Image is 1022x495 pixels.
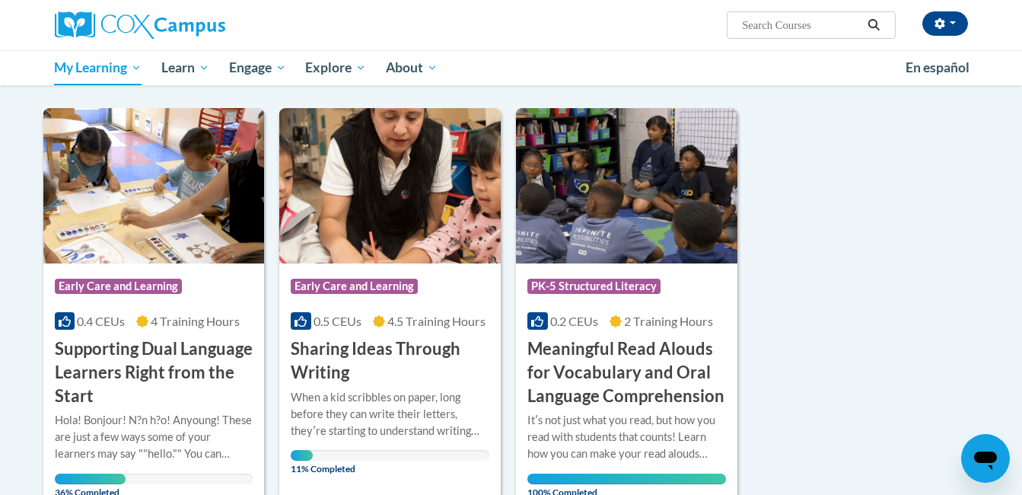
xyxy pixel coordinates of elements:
[55,337,253,407] h3: Supporting Dual Language Learners Right from the Start
[291,450,313,474] span: 11% Completed
[527,474,726,484] div: Your progress
[291,337,489,385] h3: Sharing Ideas Through Writing
[387,314,486,328] span: 4.5 Training Hours
[527,279,661,294] span: PK-5 Structured Literacy
[314,314,361,328] span: 0.5 CEUs
[55,11,344,39] a: Cox Campus
[151,50,219,85] a: Learn
[32,50,991,85] div: Main menu
[54,59,142,77] span: My Learning
[291,279,418,294] span: Early Care and Learning
[386,59,438,77] span: About
[527,412,726,462] div: Itʹs not just what you read, but how you read with students that counts! Learn how you can make y...
[45,50,152,85] a: My Learning
[291,389,489,439] div: When a kid scribbles on paper, long before they can write their letters, theyʹre starting to unde...
[516,108,737,263] img: Course Logo
[43,108,265,263] img: Course Logo
[291,450,313,461] div: Your progress
[151,314,240,328] span: 4 Training Hours
[55,279,182,294] span: Early Care and Learning
[624,314,713,328] span: 2 Training Hours
[77,314,125,328] span: 0.4 CEUs
[279,108,501,263] img: Course Logo
[376,50,447,85] a: About
[527,337,726,407] h3: Meaningful Read Alouds for Vocabulary and Oral Language Comprehension
[229,59,286,77] span: Engage
[906,59,969,75] span: En español
[550,314,598,328] span: 0.2 CEUs
[55,11,225,39] img: Cox Campus
[862,16,885,34] button: Search
[55,412,253,462] div: Hola! Bonjour! N?n h?o! Anyoung! These are just a few ways some of your learners may say ""hello....
[55,474,126,484] div: Your progress
[740,16,862,34] input: Search Courses
[305,59,366,77] span: Explore
[896,52,979,84] a: En español
[922,11,968,36] button: Account Settings
[295,50,376,85] a: Explore
[161,59,209,77] span: Learn
[961,434,1010,483] iframe: Button to launch messaging window
[219,50,296,85] a: Engage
